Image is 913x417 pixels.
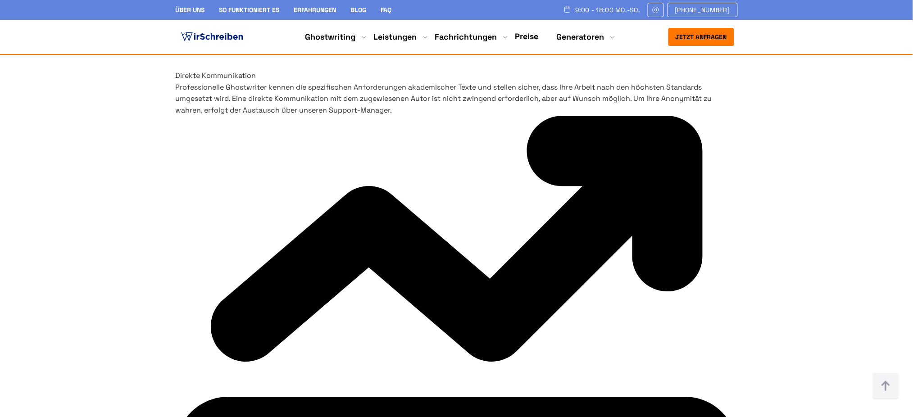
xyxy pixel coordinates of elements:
a: Leistungen [374,32,417,42]
button: Jetzt anfragen [668,28,734,46]
a: Generatoren [557,32,604,42]
a: FAQ [381,6,392,14]
a: Ghostwriting [305,32,356,42]
a: [PHONE_NUMBER] [668,3,738,17]
a: Über uns [176,6,205,14]
h3: Direkte Kommunikation [176,70,738,82]
a: Fachrichtungen [435,32,497,42]
img: button top [872,373,899,400]
img: Email [652,6,660,14]
a: Erfahrungen [294,6,336,14]
img: logo ghostwriter-österreich [179,30,245,44]
img: Schedule [563,6,572,13]
span: 9:00 - 18:00 Mo.-So. [575,6,640,14]
span: [PHONE_NUMBER] [675,6,730,14]
p: Professionelle Ghostwriter kennen die spezifischen Anforderungen akademischer Texte und stellen s... [176,82,738,116]
a: So funktioniert es [219,6,280,14]
a: Blog [351,6,367,14]
a: Preise [515,31,539,41]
